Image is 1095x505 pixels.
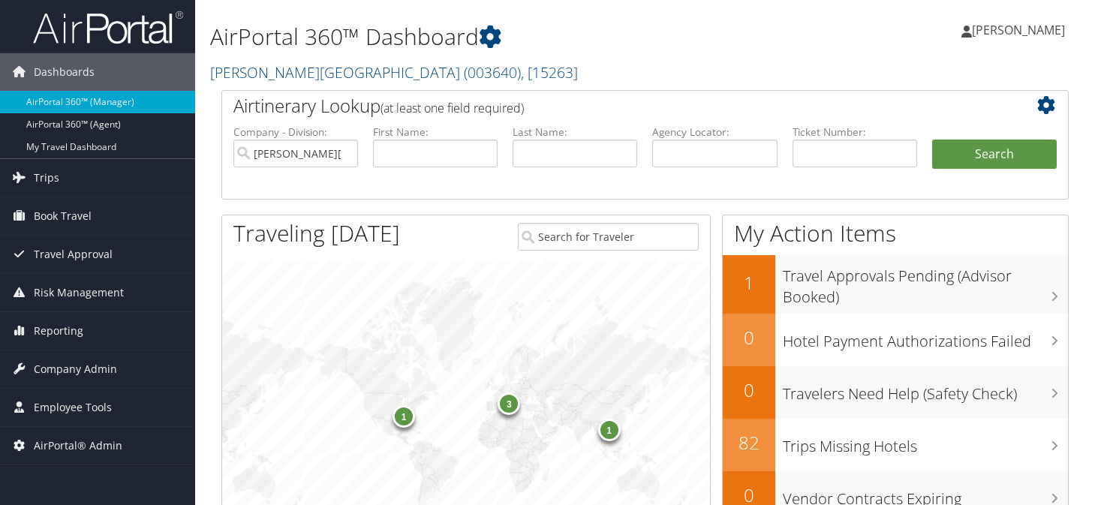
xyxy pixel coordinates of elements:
[34,236,113,273] span: Travel Approval
[34,53,95,91] span: Dashboards
[34,350,117,388] span: Company Admin
[210,62,578,83] a: [PERSON_NAME][GEOGRAPHIC_DATA]
[34,159,59,197] span: Trips
[723,255,1068,313] a: 1Travel Approvals Pending (Advisor Booked)
[521,62,578,83] span: , [ 15263 ]
[381,100,524,116] span: (at least one field required)
[34,427,122,464] span: AirPortal® Admin
[34,274,124,311] span: Risk Management
[464,62,521,83] span: ( 003640 )
[34,312,83,350] span: Reporting
[723,430,775,455] h2: 82
[961,8,1080,53] a: [PERSON_NAME]
[393,405,415,428] div: 1
[723,377,775,403] h2: 0
[34,389,112,426] span: Employee Tools
[513,125,637,140] label: Last Name:
[233,125,358,140] label: Company - Division:
[652,125,777,140] label: Agency Locator:
[793,125,917,140] label: Ticket Number:
[33,10,183,45] img: airportal-logo.png
[932,140,1057,170] button: Search
[498,392,521,415] div: 3
[972,22,1065,38] span: [PERSON_NAME]
[233,218,400,249] h1: Traveling [DATE]
[210,21,790,53] h1: AirPortal 360™ Dashboard
[723,218,1068,249] h1: My Action Items
[723,270,775,296] h2: 1
[723,314,1068,366] a: 0Hotel Payment Authorizations Failed
[783,258,1068,308] h3: Travel Approvals Pending (Advisor Booked)
[723,419,1068,471] a: 82Trips Missing Hotels
[723,325,775,350] h2: 0
[783,323,1068,352] h3: Hotel Payment Authorizations Failed
[783,428,1068,457] h3: Trips Missing Hotels
[598,419,621,441] div: 1
[233,93,986,119] h2: Airtinerary Lookup
[783,376,1068,404] h3: Travelers Need Help (Safety Check)
[518,223,699,251] input: Search for Traveler
[723,366,1068,419] a: 0Travelers Need Help (Safety Check)
[34,197,92,235] span: Book Travel
[373,125,498,140] label: First Name:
